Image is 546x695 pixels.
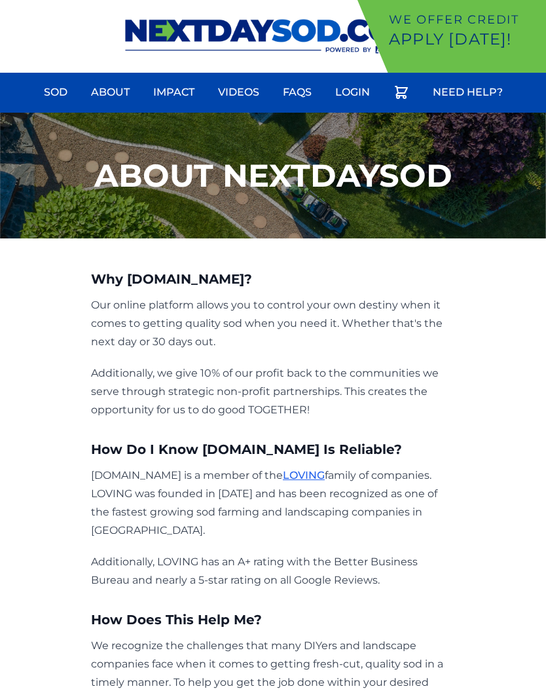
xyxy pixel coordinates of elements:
[91,270,455,288] h3: Why [DOMAIN_NAME]?
[389,10,541,29] p: We offer Credit
[91,440,455,459] h3: How Do I Know [DOMAIN_NAME] Is Reliable?
[283,469,325,481] a: LOVING
[275,77,319,108] a: FAQs
[389,29,541,50] p: Apply [DATE]!
[425,77,511,108] a: Need Help?
[36,77,75,108] a: Sod
[94,160,452,191] h1: About NextDaySod
[91,553,455,590] p: Additionally, LOVING has an A+ rating with the Better Business Bureau and nearly a 5-star rating ...
[91,364,455,419] p: Additionally, we give 10% of our profit back to the communities we serve through strategic non-pr...
[91,610,455,629] h3: How Does This Help Me?
[327,77,378,108] a: Login
[91,466,455,540] p: [DOMAIN_NAME] is a member of the family of companies. LOVING was founded in [DATE] and has been r...
[83,77,137,108] a: About
[145,77,202,108] a: Impact
[210,77,267,108] a: Videos
[91,296,455,351] p: Our online platform allows you to control your own destiny when it comes to getting quality sod w...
